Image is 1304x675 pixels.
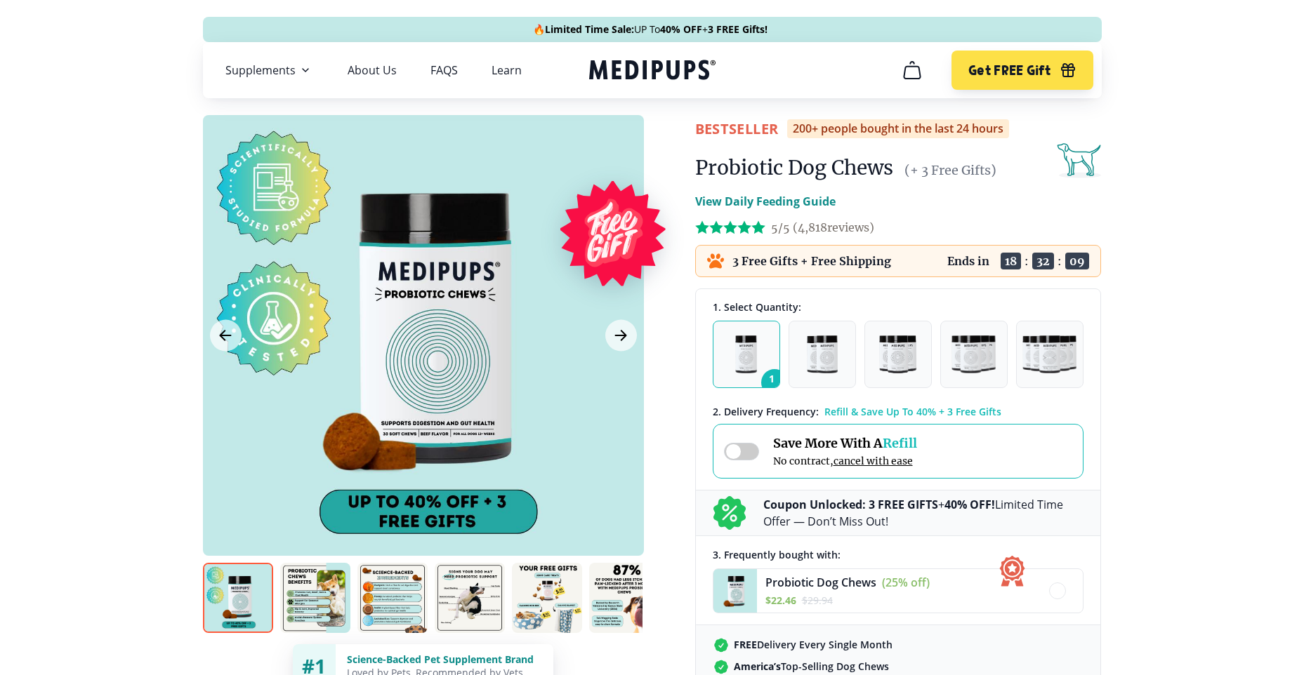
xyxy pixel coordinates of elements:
[695,193,836,210] p: View Daily Feeding Guide
[895,53,929,87] button: cart
[713,548,841,561] span: 3 . Frequently bought with:
[695,155,893,180] h1: Probiotic Dog Chews
[732,254,891,268] p: 3 Free Gifts + Free Shipping
[713,300,1084,314] div: 1. Select Quantity:
[533,22,768,36] span: 🔥 UP To +
[1058,254,1062,268] span: :
[430,63,458,77] a: FAQS
[1022,335,1076,373] img: Pack of 5 - Natural Dog Supplements
[951,51,1093,90] button: Get FREE Gift
[734,638,893,651] span: Delivery Every Single Month
[765,575,876,590] span: Probiotic Dog Chews
[225,63,296,77] span: Supplements
[771,220,874,234] span: 5/5 ( 4,818 reviews)
[713,405,819,418] span: 2 . Delivery Frequency:
[947,254,989,268] p: Ends in
[734,660,781,673] strong: America’s
[883,435,917,451] span: Refill
[203,563,273,633] img: Probiotic Dog Chews | Natural Dog Supplements
[882,575,930,590] span: (25% off)
[765,594,796,607] span: $ 22.46
[761,369,788,396] span: 1
[834,455,913,467] span: cancel with ease
[605,320,637,352] button: Next Image
[807,335,838,373] img: Pack of 2 - Natural Dog Supplements
[763,496,1084,530] p: + Limited Time Offer — Don’t Miss Out!
[802,594,833,607] span: $ 29.94
[968,62,1051,79] span: Get FREE Gift
[773,455,917,467] span: No contract,
[492,63,522,77] a: Learn
[734,638,757,651] strong: FREE
[512,563,582,633] img: Probiotic Dog Chews | Natural Dog Supplements
[951,335,996,373] img: Pack of 4 - Natural Dog Supplements
[824,405,1001,418] span: Refill & Save Up To 40% + 3 Free Gifts
[1025,254,1029,268] span: :
[589,57,716,86] a: Medipups
[1065,253,1089,269] span: 09
[734,660,889,673] span: Top-Selling Dog Chews
[713,321,780,388] button: 1
[695,119,779,138] span: BestSeller
[348,63,397,77] a: About Us
[763,497,938,512] b: Coupon Unlocked: 3 FREE GIFTS
[1001,253,1021,269] span: 18
[944,497,995,512] b: 40% OFF!
[435,563,505,633] img: Probiotic Dog Chews | Natural Dog Supplements
[1032,253,1054,269] span: 32
[787,119,1009,138] div: 200+ people bought in the last 24 hours
[773,435,917,451] span: Save More With A
[280,563,350,633] img: Probiotic Dog Chews | Natural Dog Supplements
[713,569,757,613] img: Probiotic Dog Chews - Medipups
[210,320,242,352] button: Previous Image
[904,162,996,178] span: (+ 3 Free Gifts)
[347,653,542,666] div: Science-Backed Pet Supplement Brand
[735,335,757,373] img: Pack of 1 - Natural Dog Supplements
[225,62,314,79] button: Supplements
[357,563,428,633] img: Probiotic Dog Chews | Natural Dog Supplements
[879,335,917,373] img: Pack of 3 - Natural Dog Supplements
[589,563,659,633] img: Probiotic Dog Chews | Natural Dog Supplements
